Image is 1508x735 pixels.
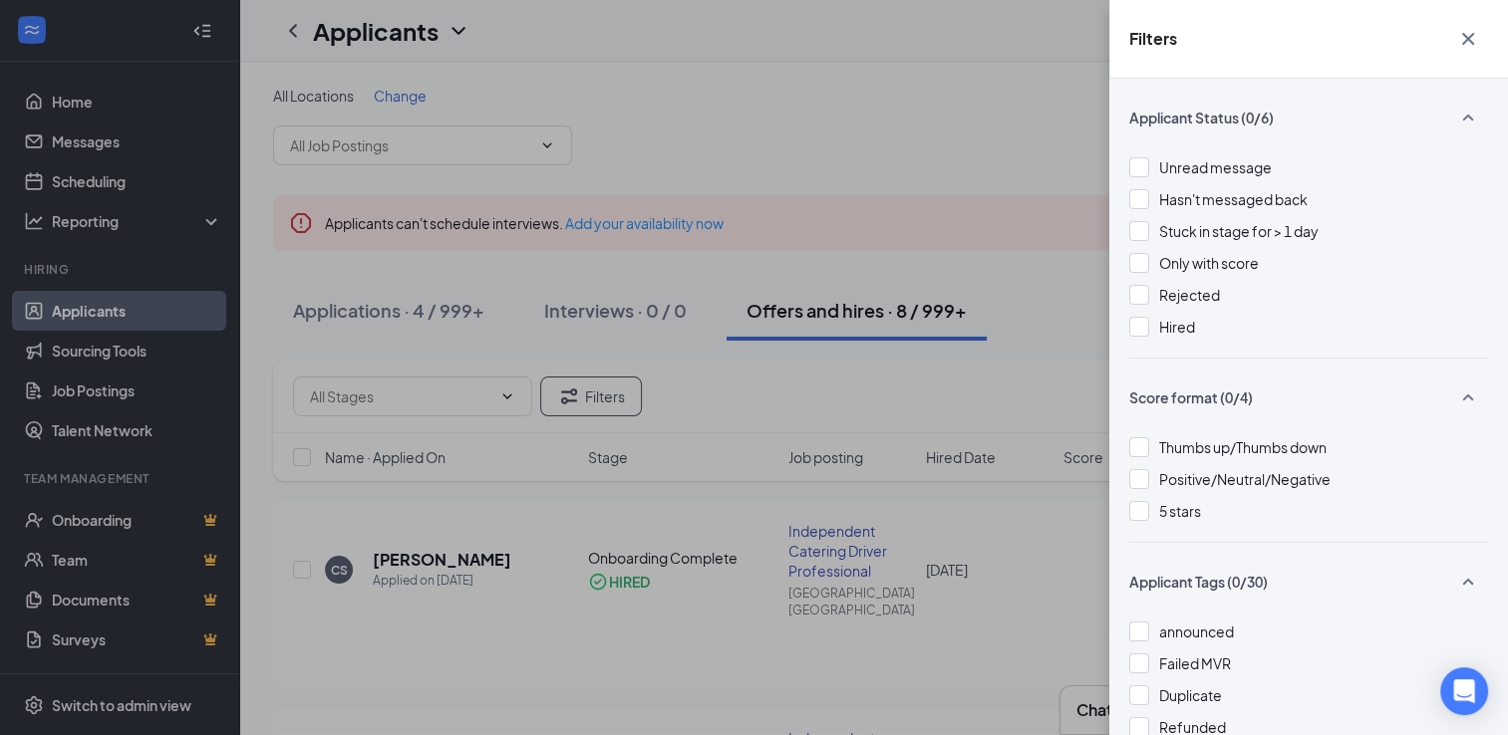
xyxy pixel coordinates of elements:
span: Rejected [1159,286,1220,304]
span: Only with score [1159,254,1259,272]
svg: SmallChevronUp [1456,385,1480,409]
button: Cross [1448,20,1488,58]
span: Applicant Status (0/6) [1129,108,1274,127]
span: Thumbs up/Thumbs down [1159,438,1327,456]
button: SmallChevronUp [1448,99,1488,136]
h5: Filters [1129,28,1177,50]
span: Applicant Tags (0/30) [1129,572,1268,592]
span: Positive/Neutral/Negative [1159,470,1331,488]
span: Stuck in stage for > 1 day [1159,222,1319,240]
span: Hired [1159,318,1195,336]
span: Hasn't messaged back [1159,190,1308,208]
div: Open Intercom Messenger [1440,667,1488,715]
button: SmallChevronUp [1448,563,1488,601]
span: Duplicate [1159,686,1222,704]
svg: SmallChevronUp [1456,570,1480,594]
svg: Cross [1456,27,1480,51]
span: Failed MVR [1159,654,1231,672]
span: announced [1159,622,1234,640]
span: Score format (0/4) [1129,387,1253,407]
span: 5 stars [1159,502,1201,520]
svg: SmallChevronUp [1456,106,1480,129]
button: SmallChevronUp [1448,378,1488,416]
span: Unread message [1159,158,1272,176]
